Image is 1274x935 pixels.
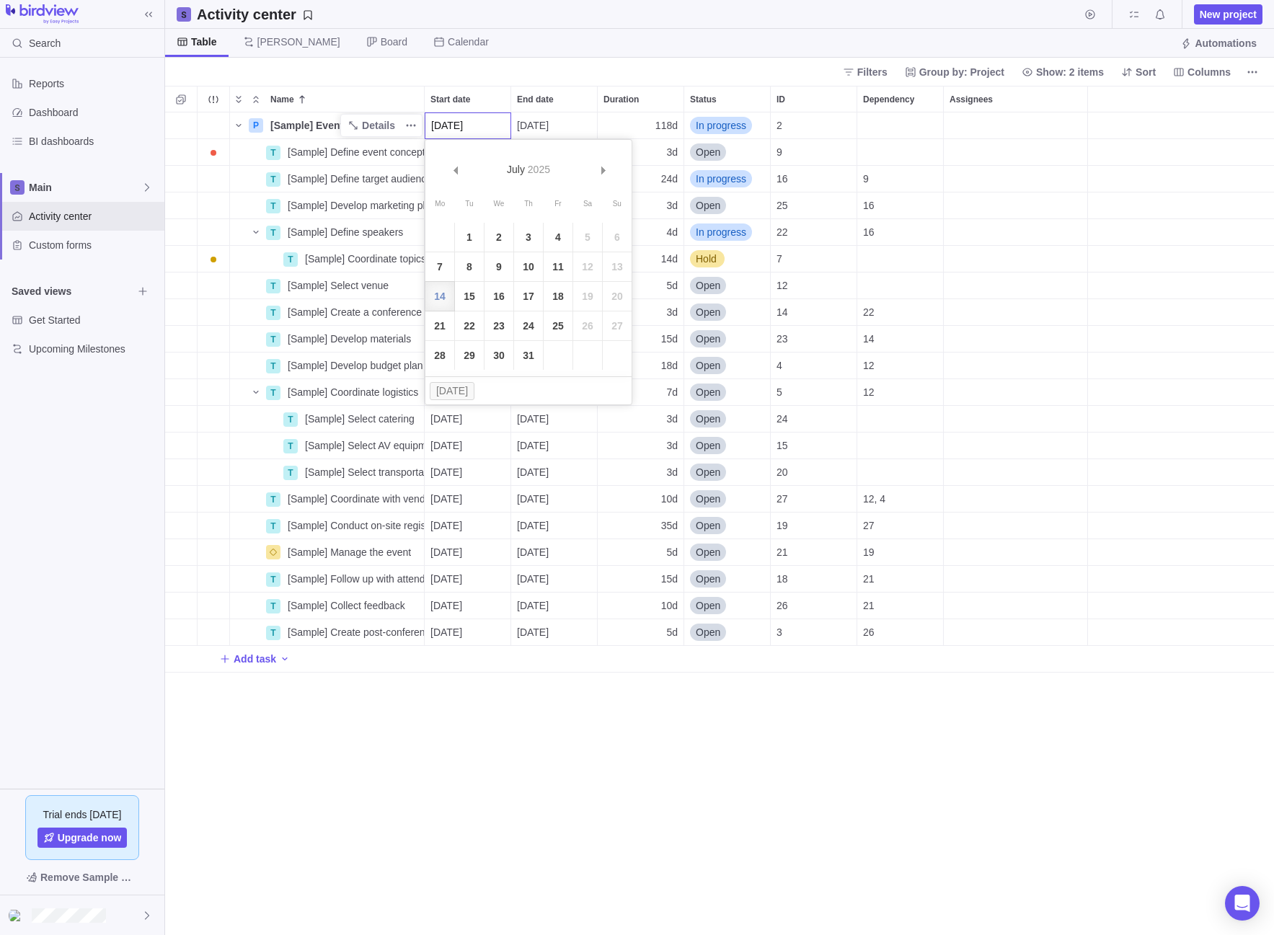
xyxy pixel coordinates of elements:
span: Sunday [613,200,621,208]
a: 22 [455,311,484,340]
a: 30 [485,341,513,370]
a: 7 [425,252,454,281]
input: dd/mm/yyyy [425,112,511,139]
button: [DATE] [430,382,475,400]
a: 25 [544,311,572,340]
a: 16 [485,282,513,311]
a: 3 [514,223,543,252]
a: 24 [514,311,543,340]
a: 29 [455,341,484,370]
span: Saturday [583,200,592,208]
a: 14 [425,282,454,311]
span: Thursday [524,200,533,208]
span: July [507,164,525,175]
a: 9 [485,252,513,281]
a: Next [586,154,617,185]
a: Prev [440,154,471,185]
a: 4 [544,223,572,252]
span: Monday [435,200,445,208]
a: 31 [514,341,543,370]
span: Wednesday [494,200,505,208]
a: 23 [485,311,513,340]
a: 11 [544,252,572,281]
span: Friday [554,200,561,208]
a: 21 [425,311,454,340]
a: 17 [514,282,543,311]
a: 15 [455,282,484,311]
span: Tuesday [465,200,473,208]
a: 2 [485,223,513,252]
a: 18 [544,282,572,311]
div: Start date [425,112,511,139]
a: 10 [514,252,543,281]
span: Next [600,167,608,174]
span: Prev [451,167,459,174]
a: 28 [425,341,454,370]
a: 8 [455,252,484,281]
span: 2025 [528,164,550,175]
a: 1 [455,223,484,252]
